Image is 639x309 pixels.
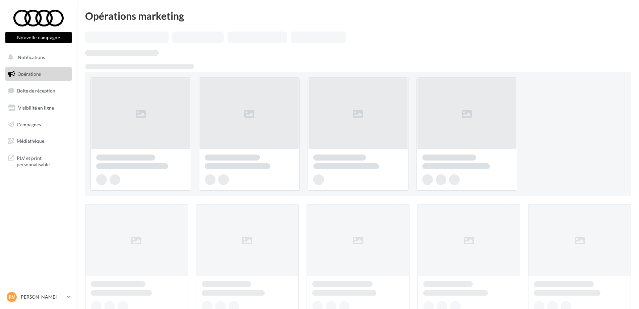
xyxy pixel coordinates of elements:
[17,121,41,127] span: Campagnes
[4,83,73,98] a: Boîte de réception
[4,50,70,64] button: Notifications
[9,294,15,300] span: RV
[18,54,45,60] span: Notifications
[4,101,73,115] a: Visibilité en ligne
[19,294,64,300] p: [PERSON_NAME]
[4,151,73,171] a: PLV et print personnalisable
[18,105,54,111] span: Visibilité en ligne
[17,138,44,144] span: Médiathèque
[4,134,73,148] a: Médiathèque
[4,67,73,81] a: Opérations
[5,32,72,43] button: Nouvelle campagne
[17,71,41,77] span: Opérations
[5,291,72,303] a: RV [PERSON_NAME]
[4,118,73,132] a: Campagnes
[17,153,69,168] span: PLV et print personnalisable
[85,11,631,21] div: Opérations marketing
[17,88,55,94] span: Boîte de réception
